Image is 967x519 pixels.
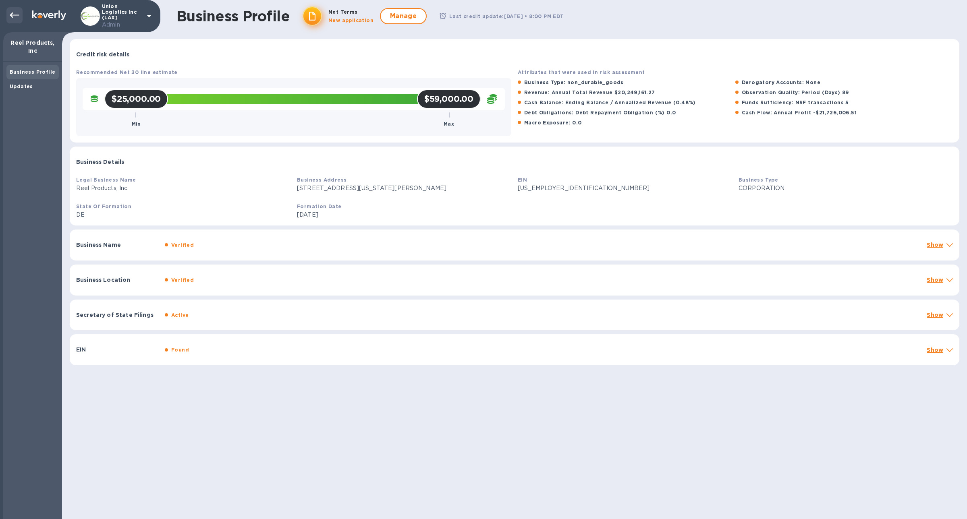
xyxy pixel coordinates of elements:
[524,99,696,105] b: Cash Balance: Ending Balance / Annualized Revenue (0.48%)
[518,177,527,183] b: EIN
[76,311,158,319] p: Secretary of State Filings
[70,230,959,261] div: Business NameVerifiedShow
[742,89,849,95] b: Observation Quality: Period (Days) 89
[171,277,194,283] b: Verified
[449,13,564,19] b: Last credit update: [DATE] • 8:00 PM EDT
[70,300,959,331] div: Secretary of State FilingsActiveShow
[76,177,136,183] b: Legal Business Name
[524,89,655,95] b: Revenue: Annual Total Revenue $20,249,161.27
[76,241,158,249] p: Business Name
[387,11,419,21] span: Manage
[76,184,291,192] p: Reel Products, Inc
[76,211,291,219] p: DE
[76,50,158,58] p: Credit risk details
[742,110,857,116] b: Cash Flow: Annual Profit -$21,726,006.51
[102,4,142,29] p: Union Logistics Inc (LAX)
[524,79,624,85] b: Business Type: non_durable_goods
[76,276,158,284] p: Business Location
[70,39,959,65] div: Credit risk details
[171,347,189,353] b: Found
[518,184,732,192] p: [US_EMPLOYER_IDENTIFICATION_NUMBER]
[927,311,943,319] p: Show
[328,17,374,23] b: New application
[70,265,959,296] div: Business LocationVerifiedShow
[739,184,953,192] p: CORPORATION
[112,94,161,104] h2: $25,000.00
[76,203,131,209] b: State Of Formation
[297,211,511,219] p: [DATE]
[70,334,959,365] div: EINFoundShow
[176,8,290,25] h1: Business Profile
[927,346,943,354] p: Show
[297,177,347,183] b: Business Address
[10,69,55,75] b: Business Profile
[739,177,778,183] b: Business Type
[524,120,582,126] b: Macro Exposure: 0.0
[76,69,178,75] b: Recommended Net 30 line estimate
[444,121,454,127] b: Max
[380,8,427,24] button: Manage
[70,147,959,172] div: Business Details
[32,10,66,20] img: Logo
[102,21,142,29] p: Admin
[424,94,473,104] h2: $59,000.00
[742,79,820,85] b: Derogatory Accounts: None
[518,69,645,75] b: Attributes that were used in risk assessment
[927,276,943,284] p: Show
[297,184,511,192] p: [STREET_ADDRESS][US_STATE][PERSON_NAME]
[171,242,194,248] b: Verified
[524,110,676,116] b: Debt Obligations: Debt Repayment Obligation (%) 0.0
[76,345,158,354] p: EIN
[742,99,849,105] b: Funds Sufficiency: NSF transactions 5
[171,312,189,318] b: Active
[927,241,943,249] p: Show
[297,203,342,209] b: Formation Date
[10,39,56,55] p: Reel Products, Inc
[76,158,158,166] p: Business Details
[132,121,141,127] b: Min
[328,9,358,15] b: Net Terms
[10,83,33,89] b: Updates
